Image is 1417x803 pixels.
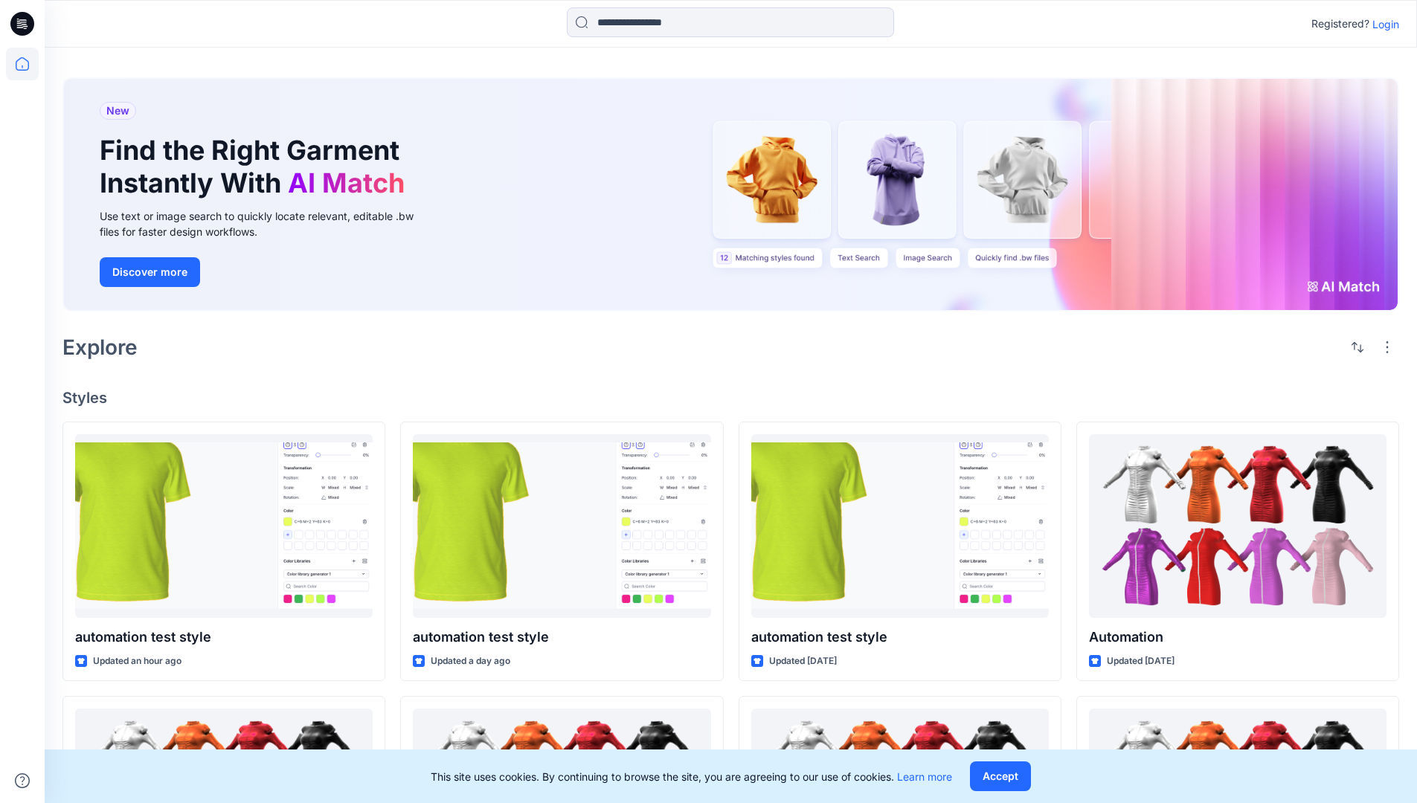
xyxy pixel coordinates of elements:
[413,627,710,648] p: automation test style
[897,770,952,783] a: Learn more
[75,434,373,618] a: automation test style
[100,208,434,239] div: Use text or image search to quickly locate relevant, editable .bw files for faster design workflows.
[751,627,1049,648] p: automation test style
[431,654,510,669] p: Updated a day ago
[431,769,952,784] p: This site uses cookies. By continuing to browse the site, you are agreeing to our use of cookies.
[1311,15,1369,33] p: Registered?
[1372,16,1399,32] p: Login
[1089,434,1387,618] a: Automation
[100,135,412,199] h1: Find the Right Garment Instantly With
[751,434,1049,618] a: automation test style
[413,434,710,618] a: automation test style
[62,389,1399,407] h4: Styles
[1107,654,1175,669] p: Updated [DATE]
[100,257,200,287] button: Discover more
[93,654,181,669] p: Updated an hour ago
[288,167,405,199] span: AI Match
[106,102,129,120] span: New
[62,335,138,359] h2: Explore
[75,627,373,648] p: automation test style
[1089,627,1387,648] p: Automation
[769,654,837,669] p: Updated [DATE]
[970,761,1031,791] button: Accept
